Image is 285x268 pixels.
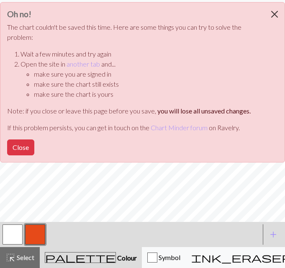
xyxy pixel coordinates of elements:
[45,252,116,263] span: palette
[21,59,264,99] li: Open the site in and...
[151,124,208,131] a: Chart Minder forum
[15,253,34,261] span: Select
[7,106,264,116] p: Note: if you close or leave this page before you save,
[67,60,100,68] a: another tab
[157,107,251,115] strong: you will lose all unsaved changes.
[268,229,278,240] span: add
[34,79,264,89] li: make sure the chart still exists
[7,139,34,155] button: Close
[7,22,264,42] p: The chart couldn't be saved this time. Here are some things you can try to solve the problem:
[5,252,15,263] span: highlight_alt
[40,247,142,268] button: Colour
[142,247,186,268] button: Symbol
[116,254,137,262] span: Colour
[7,9,264,19] h3: Oh no!
[157,253,180,261] span: Symbol
[34,89,264,99] li: make sure the chart is yours
[21,49,264,59] li: Wait a few minutes and try again
[264,3,285,26] button: Close
[34,69,264,79] li: make sure you are signed in
[7,123,264,133] p: If this problem persists, you can get in touch on the on Ravelry.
